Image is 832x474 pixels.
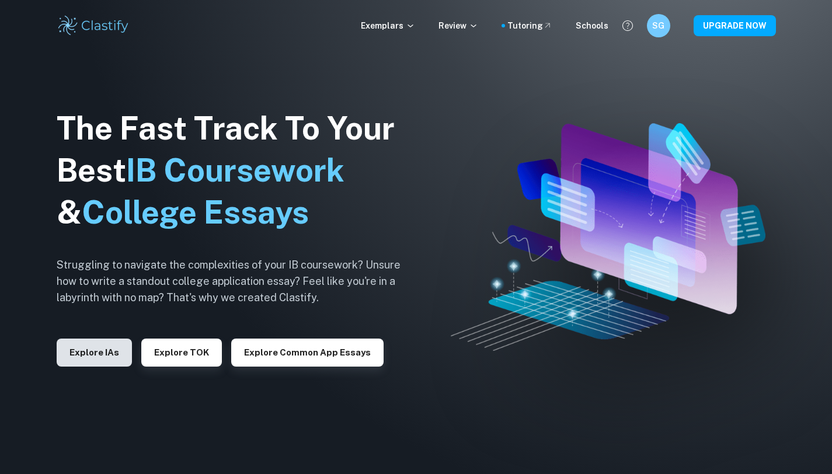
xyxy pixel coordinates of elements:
button: Explore Common App essays [231,339,384,367]
span: IB Coursework [126,152,344,189]
p: Exemplars [361,19,415,32]
a: Explore IAs [57,346,132,357]
a: Tutoring [507,19,552,32]
img: Clastify logo [57,14,131,37]
button: SG [647,14,670,37]
img: Clastify hero [451,123,765,351]
a: Schools [576,19,608,32]
button: Help and Feedback [618,16,638,36]
h6: Struggling to navigate the complexities of your IB coursework? Unsure how to write a standout col... [57,257,419,306]
h1: The Fast Track To Your Best & [57,107,419,233]
button: UPGRADE NOW [694,15,776,36]
h6: SG [652,19,665,32]
p: Review [438,19,478,32]
a: Explore TOK [141,346,222,357]
button: Explore TOK [141,339,222,367]
button: Explore IAs [57,339,132,367]
a: Explore Common App essays [231,346,384,357]
span: College Essays [82,194,309,231]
